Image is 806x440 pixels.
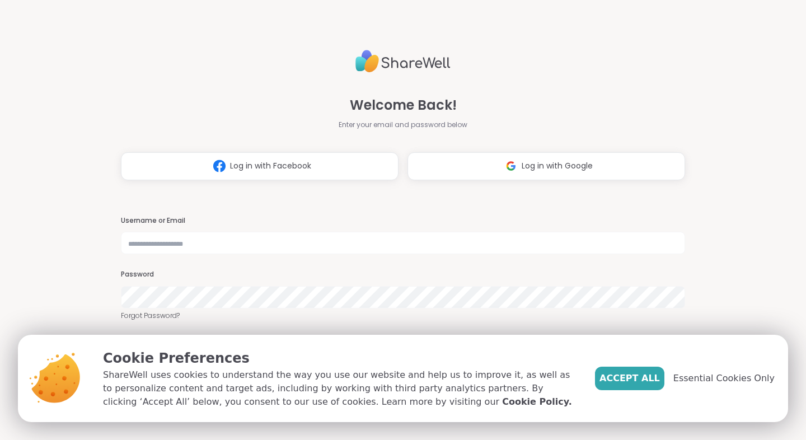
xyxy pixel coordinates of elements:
span: Enter your email and password below [339,120,467,130]
a: Forgot Password? [121,311,685,321]
img: ShareWell Logo [355,45,451,77]
span: Log in with Facebook [230,160,311,172]
button: Log in with Google [407,152,685,180]
img: ShareWell Logomark [209,156,230,176]
span: Essential Cookies Only [673,372,775,385]
p: ShareWell uses cookies to understand the way you use our website and help us to improve it, as we... [103,368,577,409]
img: ShareWell Logomark [500,156,522,176]
button: Log in with Facebook [121,152,399,180]
button: Accept All [595,367,664,390]
span: Welcome Back! [350,95,457,115]
h3: Password [121,270,685,279]
span: Accept All [599,372,660,385]
p: Cookie Preferences [103,348,577,368]
h3: Username or Email [121,216,685,226]
a: Cookie Policy. [502,395,571,409]
span: Log in with Google [522,160,593,172]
